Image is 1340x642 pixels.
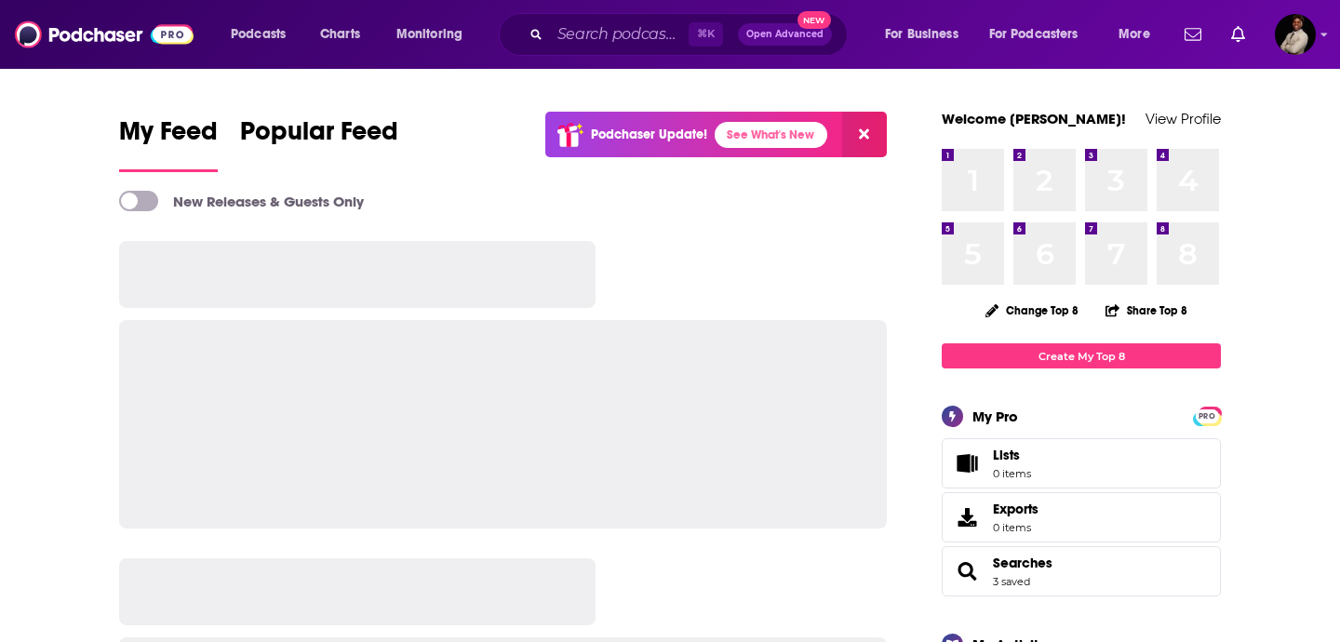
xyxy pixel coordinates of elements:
[993,447,1031,463] span: Lists
[974,299,1090,322] button: Change Top 8
[948,504,985,530] span: Exports
[308,20,371,49] a: Charts
[872,20,982,49] button: open menu
[993,575,1030,588] a: 3 saved
[942,110,1126,127] a: Welcome [PERSON_NAME]!
[746,30,824,39] span: Open Advanced
[942,492,1221,542] a: Exports
[942,546,1221,596] span: Searches
[738,23,832,46] button: Open AdvancedNew
[993,501,1038,517] span: Exports
[977,20,1105,49] button: open menu
[1275,14,1316,55] button: Show profile menu
[218,20,310,49] button: open menu
[1105,20,1173,49] button: open menu
[715,122,827,148] a: See What's New
[993,467,1031,480] span: 0 items
[591,127,707,142] p: Podchaser Update!
[383,20,487,49] button: open menu
[119,191,364,211] a: New Releases & Guests Only
[942,343,1221,368] a: Create My Top 8
[15,17,194,52] img: Podchaser - Follow, Share and Rate Podcasts
[972,408,1018,425] div: My Pro
[396,21,462,47] span: Monitoring
[240,115,398,172] a: Popular Feed
[942,438,1221,488] a: Lists
[119,115,218,158] span: My Feed
[689,22,723,47] span: ⌘ K
[948,558,985,584] a: Searches
[1119,21,1150,47] span: More
[989,21,1079,47] span: For Podcasters
[993,555,1052,571] a: Searches
[1275,14,1316,55] img: User Profile
[797,11,831,29] span: New
[231,21,286,47] span: Podcasts
[1275,14,1316,55] span: Logged in as Jeremiah_lineberger11
[1196,408,1218,422] a: PRO
[948,450,985,476] span: Lists
[1146,110,1221,127] a: View Profile
[119,115,218,172] a: My Feed
[1105,292,1188,328] button: Share Top 8
[516,13,865,56] div: Search podcasts, credits, & more...
[320,21,360,47] span: Charts
[550,20,689,49] input: Search podcasts, credits, & more...
[885,21,958,47] span: For Business
[993,521,1038,534] span: 0 items
[1196,409,1218,423] span: PRO
[1177,19,1209,50] a: Show notifications dropdown
[993,447,1020,463] span: Lists
[240,115,398,158] span: Popular Feed
[1224,19,1253,50] a: Show notifications dropdown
